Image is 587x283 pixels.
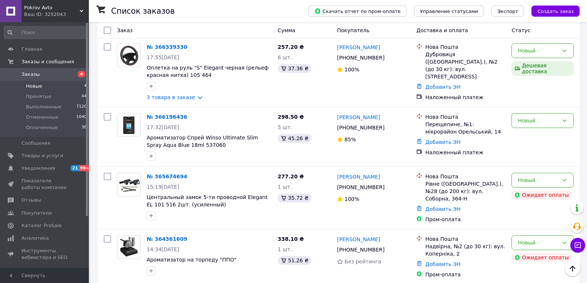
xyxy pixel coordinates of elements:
[147,184,179,190] span: 15:19[DATE]
[147,173,187,179] a: № 365674694
[147,65,269,78] a: Оплетка на руль "S" Elegant черная (рельеф красная нитка) 105 464
[337,184,384,190] span: [PHONE_NUMBER]
[147,135,258,148] span: Ароматизатор Спрей Winso Ultimate Slim Spray Aqua Blue 18ml 537060
[416,27,468,33] span: Доставка и оплата
[425,243,506,257] div: Надвірна, №2 (до 30 кг): вул. Коперніка, 2
[425,173,506,180] div: Нова Пошта
[147,124,179,130] span: 17:32[DATE]
[425,261,460,267] a: Добавить ЭН
[524,8,580,14] a: Создать заказ
[425,139,460,145] a: Добавить ЭН
[337,55,384,61] span: [PHONE_NUMBER]
[117,236,140,259] img: Фото товару
[511,191,572,199] div: Ожидает оплаты
[337,27,370,33] span: Покупатель
[425,216,506,223] div: Пром-оплата
[491,6,524,17] button: Экспорт
[278,173,304,179] span: 277.20 ₴
[497,9,518,14] span: Экспорт
[414,6,484,17] button: Управление статусами
[337,173,380,181] a: [PERSON_NAME]
[425,206,460,212] a: Добавить ЭН
[147,114,187,120] a: № 366196436
[337,114,380,121] a: [PERSON_NAME]
[21,267,69,280] span: Управление сайтом
[147,236,187,242] a: № 364361609
[278,134,311,143] div: 45.26 ₴
[278,124,292,130] span: 5 шт.
[278,193,311,202] div: 35.72 ₴
[147,54,179,60] span: 17:55[DATE]
[21,165,55,172] span: Уведомления
[117,27,133,33] span: Заказ
[147,257,236,263] a: Ароматизатор на торпеду "ППО"
[21,152,63,159] span: Товары и услуги
[425,121,506,135] div: Перещепине, №1: мікрорайон Орельський, 14
[511,27,530,33] span: Статус
[278,64,311,73] div: 37.36 ₴
[570,238,585,253] button: Чат с покупателем
[278,114,304,120] span: 298.50 ₴
[344,67,359,73] span: 100%
[117,235,141,259] a: Фото товару
[81,124,87,131] span: 36
[76,114,87,121] span: 1040
[21,197,41,203] span: Отзывы
[117,114,140,137] img: Фото товару
[147,94,195,100] a: 3 товара в заказе
[147,44,187,50] a: № 366339330
[21,222,61,229] span: Каталог ProSale
[278,27,296,33] span: Сумма
[21,210,52,216] span: Покупатели
[314,8,401,14] span: Скачать отчет по пром-оплате
[117,44,140,67] img: Фото товару
[425,43,506,51] div: Нова Пошта
[70,165,79,171] span: 21
[518,47,558,55] div: Новый
[425,180,506,202] div: Рівне ([GEOGRAPHIC_DATA].), №28 (до 200 кг): вул. Соборна, 364-Н
[537,9,574,14] span: Создать заказ
[21,178,69,191] span: Показатели работы компании
[117,113,141,137] a: Фото товару
[425,113,506,121] div: Нова Пошта
[26,124,58,131] span: Оплаченные
[147,246,179,252] span: 14:34[DATE]
[21,58,74,65] span: Заказы и сообщения
[337,125,384,131] span: [PHONE_NUMBER]
[420,9,478,14] span: Управление статусами
[21,46,42,53] span: Главная
[337,236,380,243] a: [PERSON_NAME]
[147,194,267,208] span: Центральный замок 5-ти проводной Elegant EL 101 516 2шт. (усиленный)
[518,176,558,184] div: Новый
[425,149,506,156] div: Наложенный платеж
[81,93,87,100] span: 44
[26,93,51,100] span: Принятые
[278,246,292,252] span: 1 шт.
[337,247,384,253] span: [PHONE_NUMBER]
[511,253,572,262] div: Ожидает оплаты
[531,6,580,17] button: Создать заказ
[425,84,460,90] a: Добавить ЭН
[425,51,506,80] div: Дубровиця ([GEOGRAPHIC_DATA].), №2 (до 30 кг): вул. [STREET_ADDRESS]
[425,235,506,243] div: Нова Пошта
[24,4,80,11] span: Pokrov Avto
[278,44,304,50] span: 257.20 ₴
[425,94,506,101] div: Наложенный платеж
[78,71,85,77] span: 4
[26,104,61,110] span: Выполненные
[21,71,40,78] span: Заказы
[79,165,91,171] span: 99+
[117,173,141,196] a: Фото товару
[344,259,381,265] span: Без рейтинга
[344,196,359,202] span: 100%
[278,236,304,242] span: 338.10 ₴
[4,26,87,39] input: Поиск
[21,140,50,146] span: Сообщения
[21,235,49,242] span: Аналитика
[518,239,558,247] div: Новый
[518,117,558,125] div: Новый
[21,247,69,261] span: Инструменты вебмастера и SEO
[84,83,87,90] span: 4
[117,43,141,67] a: Фото товару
